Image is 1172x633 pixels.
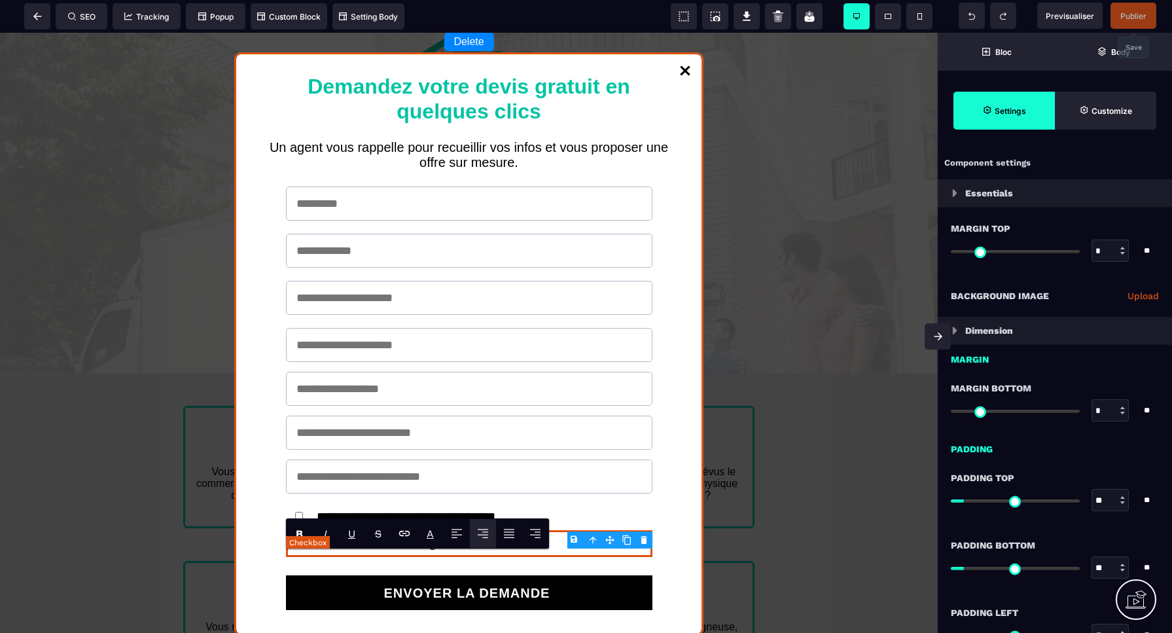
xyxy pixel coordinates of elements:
span: Align Center [470,519,496,548]
strong: Bloc [995,47,1012,57]
span: View components [671,3,697,29]
i: I [324,528,327,540]
s: S [375,528,382,540]
span: Open Style Manager [1055,92,1156,130]
text: Un agent vous rappelle pour recueillir vos infos et vous proposer une offre sur mesure. [262,104,675,141]
p: Background Image [951,288,1049,304]
span: Margin Bottom [951,380,1031,396]
span: Setting Body [339,12,398,22]
span: Padding Bottom [951,537,1035,553]
span: Strike-through [365,519,391,548]
span: Underline [339,519,365,548]
span: Align Left [444,519,470,548]
div: Padding [938,435,1172,457]
p: Dimension [965,323,1013,338]
u: U [348,528,355,540]
span: Settings [953,92,1055,130]
div: Component settings [938,151,1172,176]
span: Open Layer Manager [1055,33,1172,71]
img: loading [952,189,957,197]
span: Align Justify [496,519,522,548]
span: Publier [1120,11,1146,21]
b: B [296,528,303,540]
span: Screenshot [702,3,728,29]
span: Open Blocks [938,33,1055,71]
span: Custom Block [257,12,321,22]
span: Bold [287,519,313,548]
div: Margin [938,345,1172,367]
span: Align Right [522,519,548,548]
strong: Settings [995,106,1026,116]
span: Previsualiser [1046,11,1094,21]
span: Italic [313,519,339,548]
a: Upload [1128,288,1159,304]
span: Padding Top [951,470,1014,486]
span: SEO [68,12,96,22]
strong: Body [1111,47,1130,57]
strong: Customize [1092,106,1132,116]
p: A [427,528,434,540]
span: Margin Top [951,221,1010,236]
label: Font color [427,528,434,540]
span: Link [391,519,417,548]
span: Preview [1037,3,1103,29]
label: J’ai besoin de l'emballage [308,504,443,518]
span: Tracking [124,12,169,22]
h1: Demandez votre devis gratuit en quelques clics [262,35,675,98]
span: Padding Left [951,605,1018,621]
span: Popup [198,12,234,22]
button: ENVOYER LA DEMANDE [286,543,652,577]
a: Close [672,25,698,54]
p: Essentials [965,185,1013,201]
